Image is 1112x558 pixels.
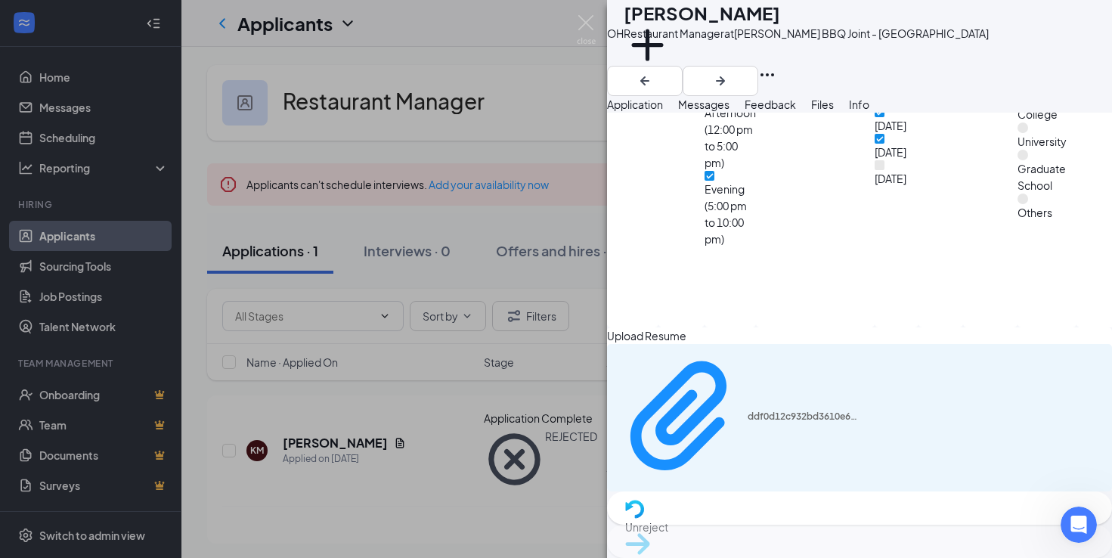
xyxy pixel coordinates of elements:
[849,98,869,111] span: Info
[678,98,729,111] span: Messages
[624,21,671,85] button: PlusAdd a tag
[875,119,906,132] span: [DATE]
[1018,206,1052,219] span: Others
[745,98,796,111] span: Feedback
[748,411,861,423] div: ddf0d12c932bd3610e68617c3bfc4b13.pdf
[616,351,748,482] svg: Paperclip
[683,66,758,96] button: ArrowRight
[636,72,654,90] svg: ArrowLeftNew
[624,26,989,41] div: Restaurant Manager at [PERSON_NAME] BBQ Joint - [GEOGRAPHIC_DATA]
[625,519,1094,535] span: Unreject
[1018,135,1067,148] span: University
[607,66,683,96] button: ArrowLeftNew
[758,66,776,84] svg: Ellipses
[705,182,747,246] span: Evening (5:00 pm to 10:00 pm)
[607,327,686,344] span: Upload Resume
[875,172,906,185] span: [DATE]
[1061,507,1097,543] iframe: Intercom live chat
[607,25,624,42] div: OH
[711,72,729,90] svg: ArrowRight
[1018,162,1066,192] span: Graduate School
[607,98,663,111] span: Application
[624,21,671,69] svg: Plus
[875,145,906,159] span: [DATE]
[616,351,861,485] a: Paperclipddf0d12c932bd3610e68617c3bfc4b13.pdf
[811,98,834,111] span: Files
